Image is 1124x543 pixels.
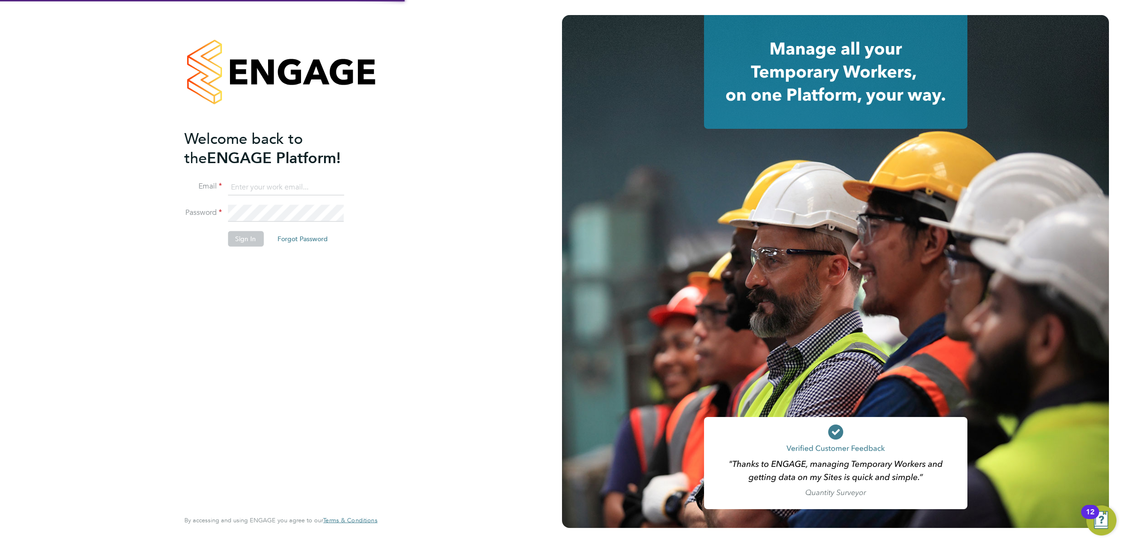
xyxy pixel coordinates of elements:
span: By accessing and using ENGAGE you agree to our [184,516,377,524]
input: Enter your work email... [228,179,344,196]
label: Password [184,208,222,218]
button: Open Resource Center, 12 new notifications [1086,505,1116,535]
a: Terms & Conditions [323,517,377,524]
h2: ENGAGE Platform! [184,129,368,167]
div: 12 [1086,512,1094,524]
label: Email [184,181,222,191]
span: Welcome back to the [184,129,303,167]
button: Sign In [228,231,263,246]
button: Forgot Password [270,231,335,246]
